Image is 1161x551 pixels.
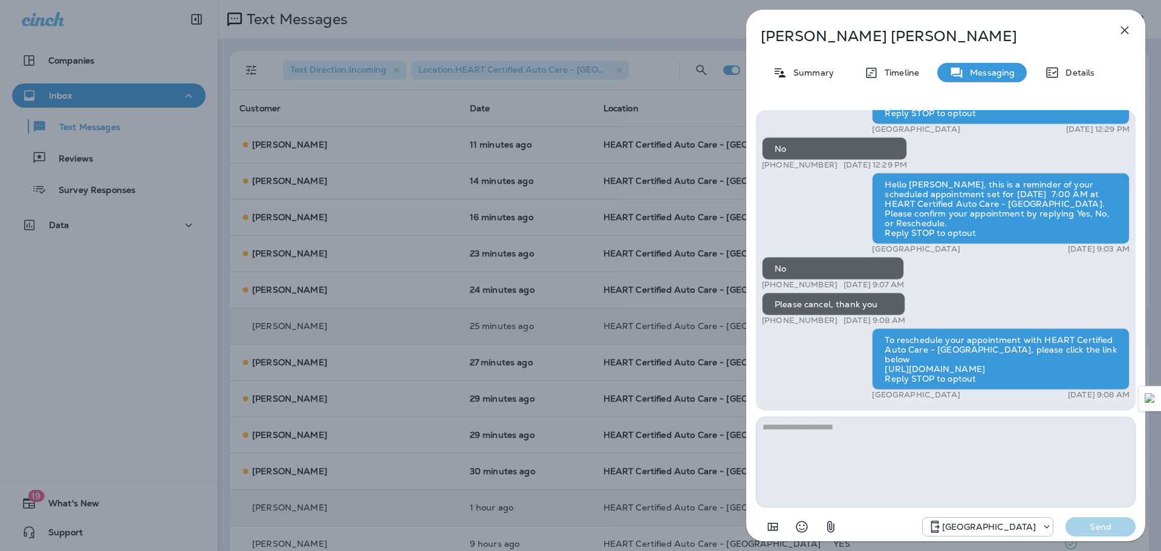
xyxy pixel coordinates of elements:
img: Detect Auto [1145,393,1156,404]
p: [GEOGRAPHIC_DATA] [942,522,1036,532]
div: No [762,257,904,280]
p: [GEOGRAPHIC_DATA] [872,244,960,254]
p: [PHONE_NUMBER] [762,160,837,170]
div: To reschedule your appointment with HEART Certified Auto Care - [GEOGRAPHIC_DATA], please click t... [872,328,1130,390]
p: [PERSON_NAME] [PERSON_NAME] [761,28,1091,45]
p: [GEOGRAPHIC_DATA] [872,390,960,400]
button: Add in a premade template [761,515,785,539]
p: Details [1059,68,1094,77]
p: [DATE] 9:08 AM [844,316,905,325]
p: [PHONE_NUMBER] [762,280,837,290]
p: Timeline [879,68,919,77]
p: [DATE] 9:07 AM [844,280,904,290]
p: [DATE] 12:29 PM [1066,125,1130,134]
div: Hello [PERSON_NAME], this is a reminder of your scheduled appointment set for [DATE] 7:00 AM at H... [872,173,1130,244]
button: Select an emoji [790,515,814,539]
p: Summary [787,68,834,77]
p: [PHONE_NUMBER] [762,316,837,325]
div: +1 (847) 262-3704 [923,520,1053,534]
p: [DATE] 12:29 PM [844,160,907,170]
p: Messaging [964,68,1015,77]
p: [GEOGRAPHIC_DATA] [872,125,960,134]
div: No [762,137,907,160]
p: [DATE] 9:08 AM [1068,390,1130,400]
p: [DATE] 9:03 AM [1068,244,1130,254]
div: Please cancel, thank you [762,293,905,316]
